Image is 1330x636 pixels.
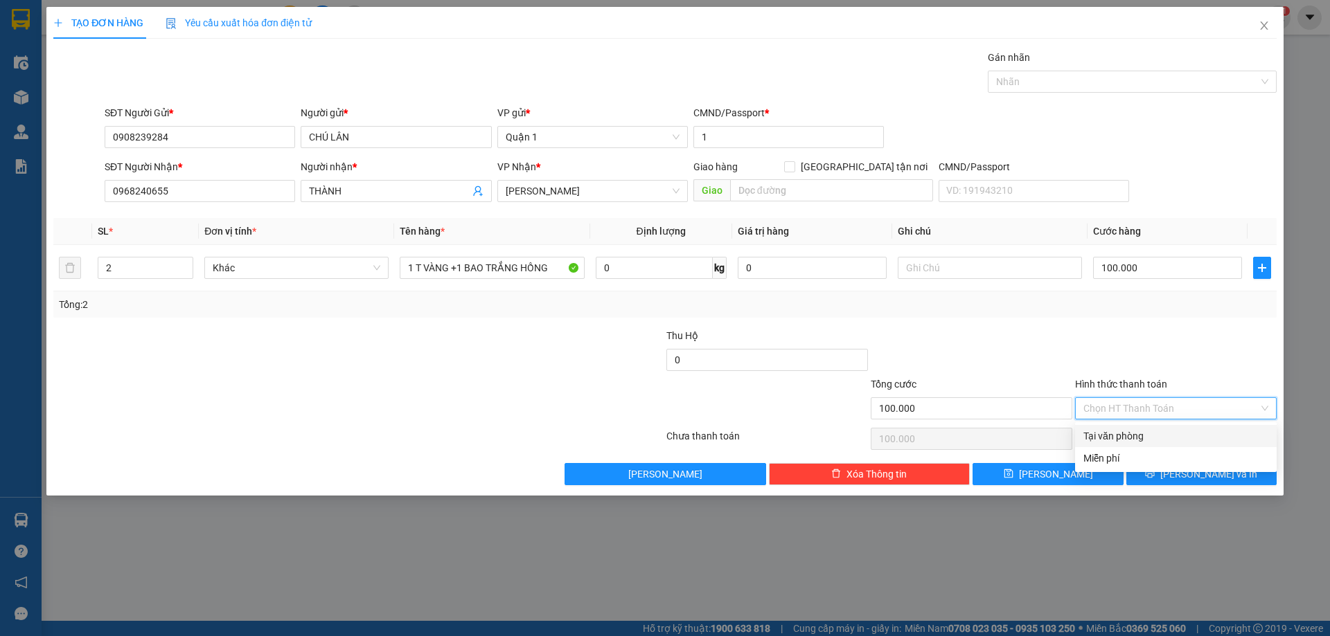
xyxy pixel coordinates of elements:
div: Tổng: 2 [59,297,513,312]
div: Người nhận [301,159,491,174]
button: Close [1245,7,1284,46]
span: [PERSON_NAME] và In [1160,466,1257,482]
button: [PERSON_NAME] [565,463,766,485]
span: SL [98,226,109,237]
label: Gán nhãn [988,52,1030,63]
span: Thu Hộ [666,330,698,341]
input: Dọc đường [730,179,933,201]
span: TẠO ĐƠN HÀNG [53,17,143,28]
div: CMND/Passport [939,159,1129,174]
span: Giao [693,179,730,201]
input: 0 [738,257,887,279]
span: Tên hàng [400,226,445,237]
button: plus [1253,257,1271,279]
span: Giá trị hàng [738,226,789,237]
div: Chưa thanh toán [665,428,869,453]
button: delete [59,257,81,279]
span: user-add [472,185,484,197]
div: VP gửi [497,105,688,120]
div: SĐT Người Nhận [105,159,295,174]
span: Yêu cầu xuất hóa đơn điện tử [166,17,312,28]
span: close [1259,20,1270,31]
span: Đơn vị tính [204,226,256,237]
div: Miễn phí [1083,451,1268,466]
button: deleteXóa Thông tin [769,463,970,485]
div: SĐT Người Gửi [105,105,295,120]
th: Ghi chú [892,218,1088,245]
button: printer[PERSON_NAME] và In [1126,463,1277,485]
div: Người gửi [301,105,491,120]
span: Lê Hồng Phong [506,181,680,201]
label: Hình thức thanh toán [1075,379,1167,390]
span: Cước hàng [1093,226,1141,237]
button: save[PERSON_NAME] [973,463,1123,485]
span: Quận 1 [506,127,680,147]
span: Giao hàng [693,161,738,172]
img: icon [166,18,177,29]
span: kg [713,257,727,279]
span: [PERSON_NAME] [628,466,702,482]
span: plus [53,18,63,28]
span: delete [831,469,841,480]
span: Tổng cước [871,379,916,390]
span: plus [1254,262,1270,273]
input: VD: Bàn, Ghế [400,257,584,279]
span: Định lượng [637,226,686,237]
div: CMND/Passport [693,105,884,120]
span: [PERSON_NAME] [1019,466,1093,482]
span: printer [1145,469,1155,480]
span: VP Nhận [497,161,536,172]
input: Ghi Chú [898,257,1082,279]
div: Tại văn phòng [1083,428,1268,444]
span: Xóa Thông tin [846,466,907,482]
span: [GEOGRAPHIC_DATA] tận nơi [795,159,933,174]
span: save [1004,469,1013,480]
span: Khác [213,257,380,278]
